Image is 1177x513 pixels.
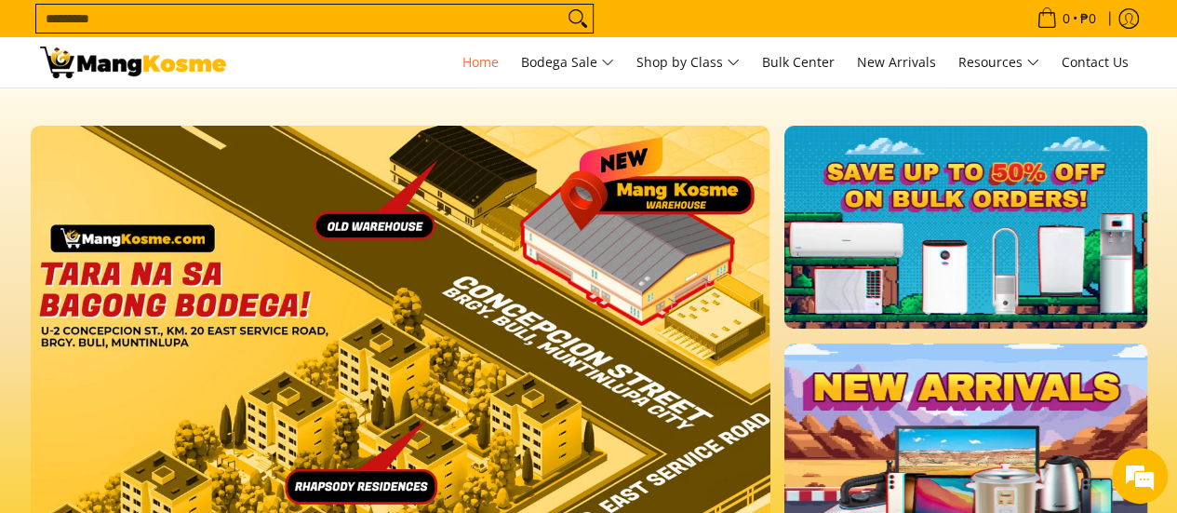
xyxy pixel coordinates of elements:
div: Minimize live chat window [305,9,350,54]
a: Contact Us [1052,37,1138,88]
span: 0 [1060,12,1073,25]
span: New Arrivals [857,53,936,71]
a: Shop by Class [627,37,749,88]
a: New Arrivals [848,37,945,88]
span: Shop by Class [636,51,740,74]
nav: Main Menu [245,37,1138,88]
span: • [1031,8,1102,29]
textarea: Type your message and hit 'Enter' [9,327,354,392]
a: Home [453,37,508,88]
a: Resources [949,37,1049,88]
img: Mang Kosme: Your Home Appliances Warehouse Sale Partner! [40,47,226,78]
span: ₱0 [1077,12,1099,25]
a: Bodega Sale [512,37,623,88]
span: Home [462,53,499,71]
span: We're online! [108,143,257,331]
span: Resources [958,51,1039,74]
span: Bodega Sale [521,51,614,74]
button: Search [563,5,593,33]
span: Contact Us [1062,53,1129,71]
span: Bulk Center [762,53,835,71]
div: Chat with us now [97,104,313,128]
a: Bulk Center [753,37,844,88]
